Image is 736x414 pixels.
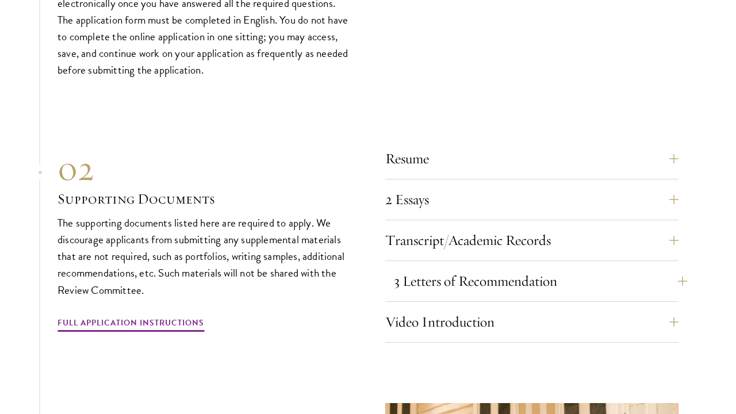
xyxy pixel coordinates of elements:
[385,186,678,213] button: 2 Essays
[385,308,678,336] button: Video Introduction
[57,189,351,209] h3: Supporting Documents
[57,316,204,333] a: Full Application Instructions
[385,145,678,172] button: Resume
[57,214,351,298] p: The supporting documents listed here are required to apply. We discourage applicants from submitt...
[385,227,678,254] button: Transcript/Academic Records
[57,148,351,189] div: 02
[394,267,687,295] button: 3 Letters of Recommendation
